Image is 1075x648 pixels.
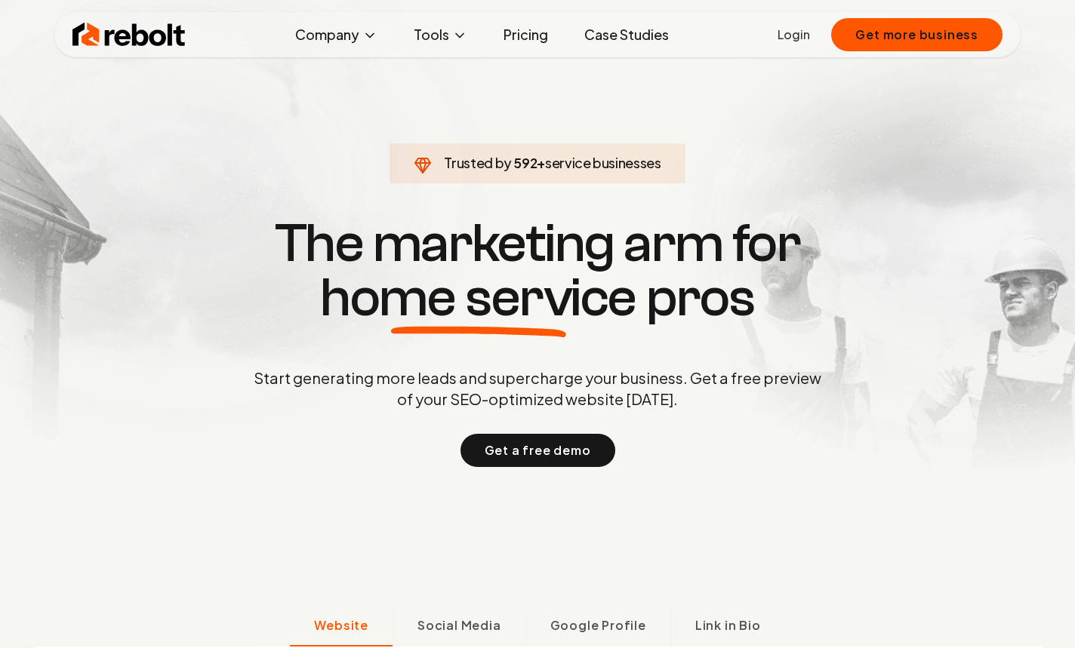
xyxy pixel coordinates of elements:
[545,154,661,171] span: service businesses
[290,607,393,646] button: Website
[491,20,560,50] a: Pricing
[537,154,545,171] span: +
[695,616,761,634] span: Link in Bio
[320,271,636,325] span: home service
[550,616,646,634] span: Google Profile
[393,607,525,646] button: Social Media
[460,434,615,467] button: Get a free demo
[670,607,785,646] button: Link in Bio
[72,20,186,50] img: Rebolt Logo
[417,616,501,634] span: Social Media
[251,367,824,410] p: Start generating more leads and supercharge your business. Get a free preview of your SEO-optimiz...
[572,20,681,50] a: Case Studies
[402,20,479,50] button: Tools
[175,217,900,325] h1: The marketing arm for pros
[778,26,810,44] a: Login
[283,20,390,50] button: Company
[831,18,1003,51] button: Get more business
[444,154,511,171] span: Trusted by
[513,152,537,174] span: 592
[525,607,670,646] button: Google Profile
[314,616,368,634] span: Website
